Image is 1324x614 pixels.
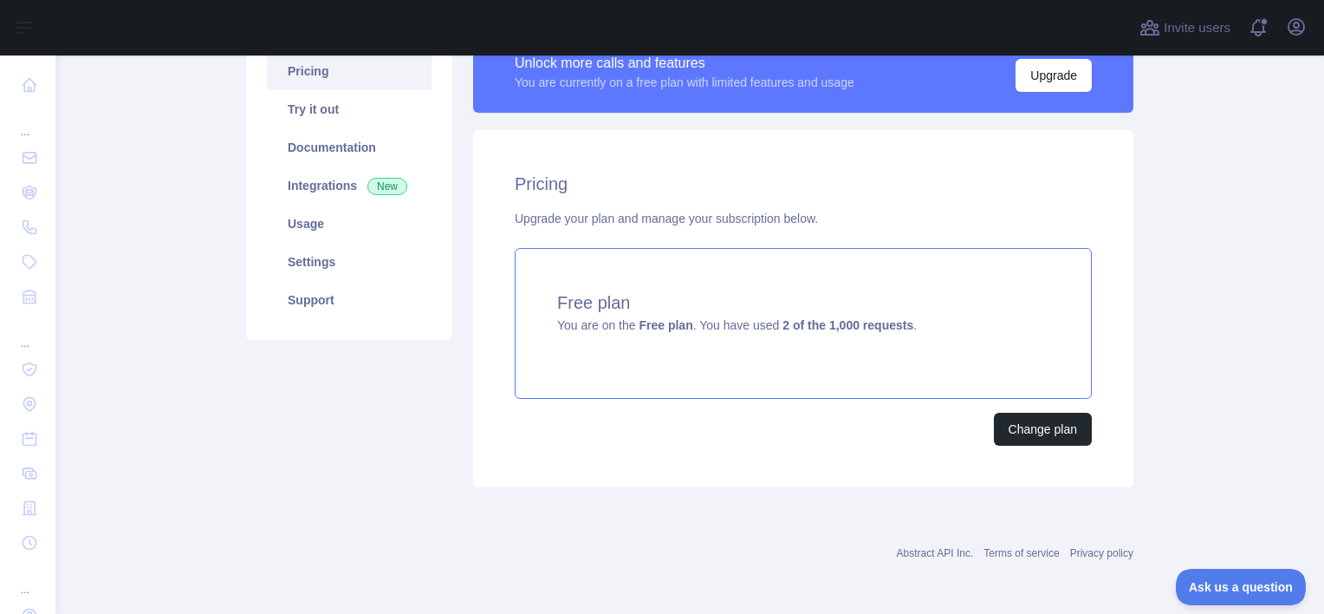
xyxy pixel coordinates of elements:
h2: Pricing [515,172,1092,196]
div: ... [14,104,42,139]
div: ... [14,562,42,597]
a: Terms of service [983,547,1059,559]
div: You are currently on a free plan with limited features and usage [515,74,854,91]
a: Usage [267,205,432,243]
a: Documentation [267,128,432,167]
a: Integrations New [267,167,432,205]
button: Upgrade [1016,59,1092,92]
h4: Free plan [557,291,1049,315]
span: Invite users [1164,18,1230,38]
a: Pricing [267,52,432,90]
div: Upgrade your plan and manage your subscription below. [515,210,1092,227]
iframe: Toggle Customer Support [1176,569,1307,605]
div: Unlock more calls and features [515,53,854,74]
button: Invite users [1136,14,1234,42]
a: Support [267,281,432,319]
span: New [367,178,407,195]
div: ... [14,316,42,350]
a: Settings [267,243,432,281]
strong: 2 of the 1,000 requests [782,318,913,332]
a: Privacy policy [1070,547,1133,559]
strong: Free plan [639,318,692,332]
a: Try it out [267,90,432,128]
button: Change plan [994,413,1092,446]
span: You are on the . You have used . [557,318,917,332]
a: Abstract API Inc. [897,547,974,559]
